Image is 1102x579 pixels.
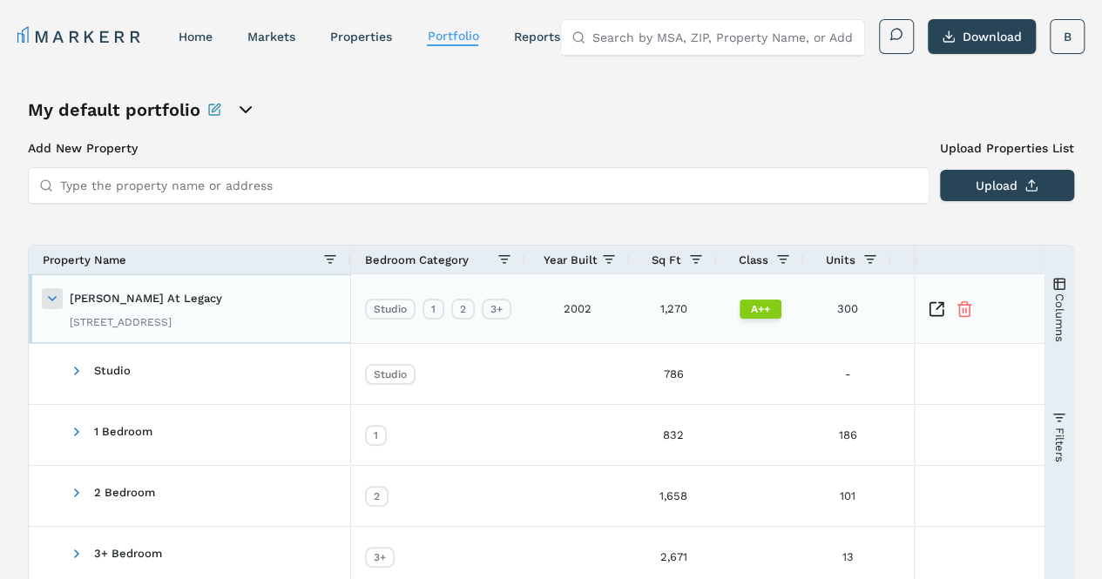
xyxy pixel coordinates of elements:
div: [STREET_ADDRESS] [70,315,222,329]
div: A++ [740,300,781,319]
div: $4,925 [891,466,978,526]
span: Sq Ft [652,253,681,266]
button: Download [928,19,1036,54]
button: Remove Property From Portfolio [956,300,973,318]
div: 2 [451,299,475,320]
div: 786 [630,344,717,404]
a: home [179,30,213,44]
a: Inspect Comparable [928,300,945,318]
div: $3,821 [891,274,978,343]
span: B [1064,28,1072,45]
label: Upload Properties List [940,139,1074,157]
div: $2,383 [891,344,978,404]
div: 300 [804,274,891,343]
input: Type the property name or address [60,168,918,203]
div: 1,270 [630,274,717,343]
span: 3+ Bedroom [94,547,162,560]
a: properties [330,30,392,44]
h1: My default portfolio [28,98,200,122]
button: B [1050,19,1085,54]
span: 1 Bedroom [94,425,152,438]
button: Rename this portfolio [207,98,221,122]
div: $2,393 [891,405,978,465]
span: 2 Bedroom [94,486,155,499]
span: Filters [1052,427,1065,461]
button: Upload [940,170,1074,201]
div: 832 [630,405,717,465]
div: 3+ [482,299,511,320]
a: Portfolio [427,29,478,43]
button: open portfolio options [235,99,256,120]
span: Class [739,253,768,266]
input: Search by MSA, ZIP, Property Name, or Address [592,20,854,55]
div: 101 [804,466,891,526]
div: 186 [804,405,891,465]
div: Studio [365,364,416,385]
a: markets [247,30,295,44]
div: 3+ [365,547,395,568]
div: 2002 [525,274,630,343]
span: Columns [1052,293,1065,341]
span: Studio [94,364,131,377]
div: - [804,344,891,404]
h3: Add New Property [28,139,930,157]
a: reports [513,30,559,44]
div: 1 [365,425,387,446]
span: [PERSON_NAME] At Legacy [70,292,222,305]
span: Property Name [43,253,126,266]
a: MARKERR [17,24,144,49]
span: Units [826,253,855,266]
span: Year Built [544,253,598,266]
div: Studio [365,299,416,320]
span: Bedroom Category [365,253,469,266]
div: 1 [423,299,444,320]
div: 1,658 [630,466,717,526]
div: 2 [365,486,389,507]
